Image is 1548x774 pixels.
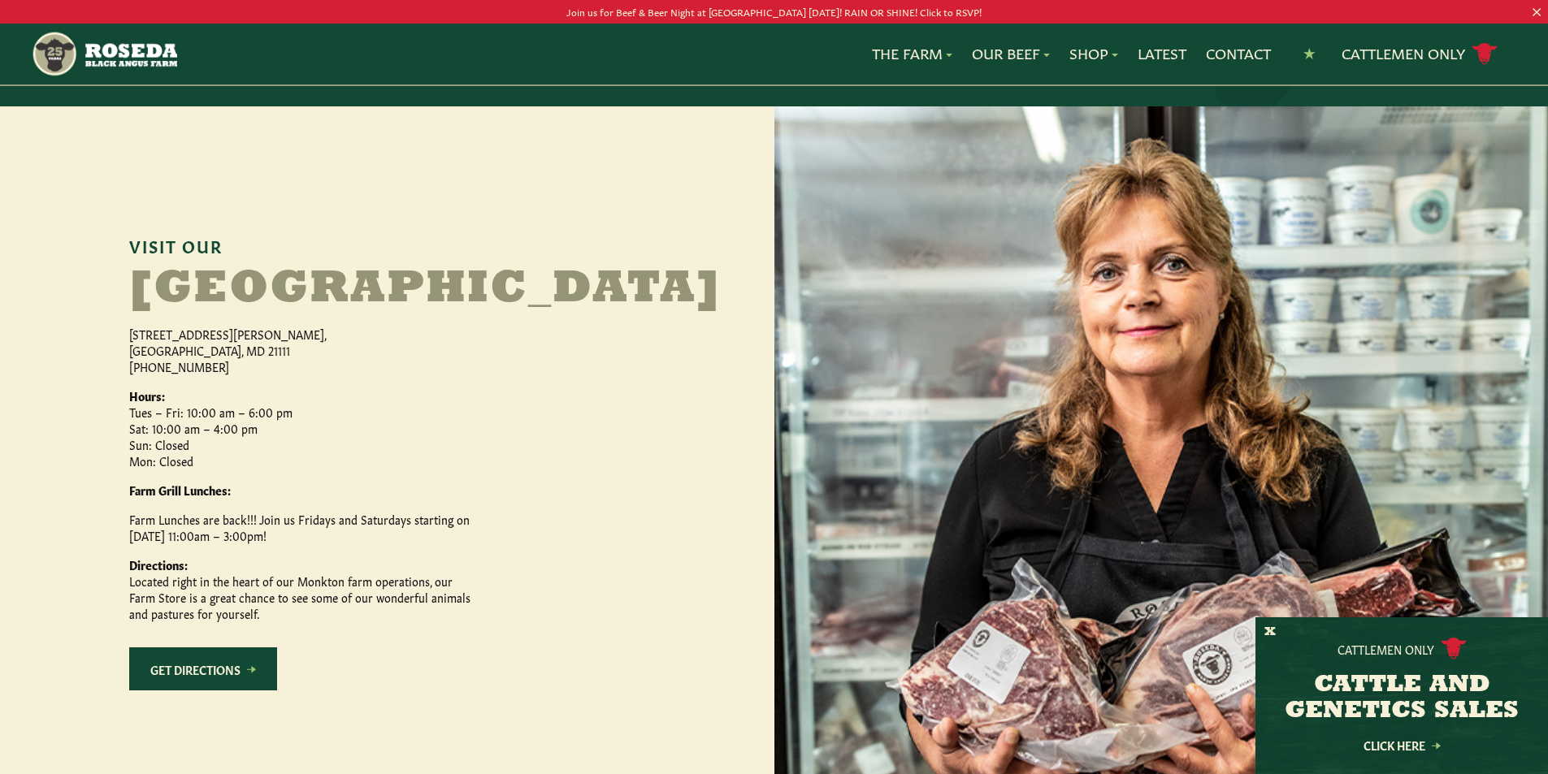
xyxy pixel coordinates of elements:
a: The Farm [872,43,952,64]
p: Located right in the heart of our Monkton farm operations, our Farm Store is a great chance to se... [129,556,470,621]
h3: CATTLE AND GENETICS SALES [1276,672,1528,724]
a: Get Directions [129,647,277,690]
img: cattle-icon.svg [1441,638,1467,659]
img: https://roseda.com/wp-content/uploads/2021/05/roseda-25-header.png [31,30,176,78]
nav: Main Navigation [31,24,1517,84]
button: X [1264,624,1276,641]
p: Tues – Fri: 10:00 am – 6:00 pm Sat: 10:00 am – 4:00 pm Sun: Closed Mon: Closed [129,387,470,469]
a: Contact [1206,43,1271,64]
a: Our Beef [972,43,1050,64]
a: Latest [1138,43,1186,64]
a: Click Here [1329,740,1475,750]
a: Shop [1069,43,1118,64]
strong: Hours: [129,387,165,404]
p: Cattlemen Only [1338,641,1434,657]
p: Join us for Beef & Beer Night at [GEOGRAPHIC_DATA] [DATE]! RAIN OR SHINE! Click to RSVP! [77,3,1471,20]
strong: Farm Grill Lunches: [129,482,231,498]
p: [STREET_ADDRESS][PERSON_NAME], [GEOGRAPHIC_DATA], MD 21111 [PHONE_NUMBER] [129,326,470,374]
strong: Directions: [129,556,188,573]
a: Cattlemen Only [1342,40,1498,68]
h6: Visit Our [129,236,645,254]
p: Farm Lunches are back!!! Join us Fridays and Saturdays starting on [DATE] 11:00am – 3:00pm! [129,511,470,543]
h2: [GEOGRAPHIC_DATA] [129,267,536,313]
